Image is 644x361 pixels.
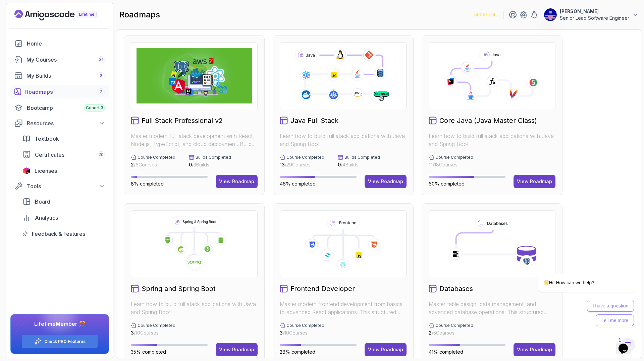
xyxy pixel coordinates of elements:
span: 3 [280,330,283,336]
a: analytics [18,211,109,224]
span: 2 [429,330,432,336]
p: Builds Completed [196,155,231,160]
a: builds [10,69,109,82]
p: Master modern frontend development from basics to advanced React applications. This structured le... [280,300,407,316]
span: 11 [429,162,433,167]
span: 41% completed [429,349,463,355]
span: Board [35,198,50,206]
a: bootcamp [10,101,109,115]
p: Learn how to build full stack applications with Java and Spring Boot [131,300,258,316]
h2: Full Stack Professional v2 [142,116,223,125]
a: View Roadmap [365,343,407,356]
p: Learn how to build full stack applications with Java and Spring Boot [429,132,555,148]
span: 46% completed [280,181,316,187]
p: / 6 Courses [131,161,175,168]
button: Resources [10,117,109,129]
p: / 4 Builds [338,161,380,168]
div: Resources [27,119,105,127]
span: 20 [98,152,104,157]
iframe: chat widget [616,334,637,354]
div: View Roadmap [219,178,254,185]
span: Feedback & Features [32,230,85,238]
a: textbook [18,132,109,145]
span: Certificates [35,151,64,159]
button: View Roadmap [365,175,407,188]
p: / 5 Courses [429,330,473,336]
p: Course Completed [138,155,175,160]
button: Tools [10,180,109,192]
p: / 10 Courses [280,330,324,336]
p: / 3 Builds [189,161,231,168]
a: Check PRO Features [44,339,86,344]
a: roadmaps [10,85,109,98]
h2: Core Java (Java Master Class) [439,116,537,125]
p: Builds Completed [344,155,380,160]
button: user profile image[PERSON_NAME]Senior Lead Software Engineer [544,8,639,21]
p: Course Completed [435,155,473,160]
p: Course Completed [286,155,324,160]
div: Roadmaps [25,88,105,96]
img: Full Stack Professional v2 [137,48,252,103]
span: 8% completed [131,181,164,187]
span: 13 [280,162,285,167]
div: Home [27,40,105,48]
button: Check PRO Features [21,335,98,348]
p: / 18 Courses [429,161,473,168]
div: My Builds [26,72,105,80]
h2: Frontend Developer [290,284,355,293]
span: Licenses [35,167,57,175]
button: View Roadmap [514,175,555,188]
p: Course Completed [138,323,175,328]
p: [PERSON_NAME] [560,8,629,15]
h2: Java Full Stack [290,116,338,125]
a: certificates [18,148,109,161]
div: View Roadmap [368,178,403,185]
iframe: chat widget [517,213,637,331]
p: Course Completed [435,323,473,328]
div: View Roadmap [517,178,552,185]
div: Tools [27,182,105,190]
h2: Spring and Spring Boot [142,284,216,293]
a: courses [10,53,109,66]
a: feedback [18,227,109,240]
a: home [10,37,109,50]
div: Bootcamp [27,104,105,112]
p: Senior Lead Software Engineer [560,15,629,21]
img: user profile image [544,8,557,21]
img: jetbrains icon [22,167,31,174]
div: View Roadmap [368,346,403,353]
span: 28% completed [280,349,315,355]
div: My Courses [26,56,105,64]
span: 0 [189,162,192,167]
a: Landing page [14,10,112,20]
span: 35% completed [131,349,166,355]
button: View Roadmap [216,343,258,356]
button: View Roadmap [514,343,555,356]
span: Cohort 3 [86,105,103,111]
p: Master table design, data management, and advanced database operations. This structured learning ... [429,300,555,316]
span: 3 [131,330,134,336]
p: Learn how to build full stack applications with Java and Spring Boot [280,132,407,148]
p: Course Completed [286,323,324,328]
span: 0 [338,162,341,167]
span: Textbook [35,135,59,143]
h2: roadmaps [119,9,160,20]
p: Master modern full-stack development with React, Node.js, TypeScript, and cloud deployment. Build... [131,132,258,148]
a: board [18,195,109,208]
span: 2 [131,162,134,167]
a: licenses [18,164,109,177]
span: Analytics [35,214,58,222]
span: 7 [100,89,102,94]
span: 2 [100,73,102,78]
button: View Roadmap [216,175,258,188]
p: 1409 Points [474,11,498,18]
